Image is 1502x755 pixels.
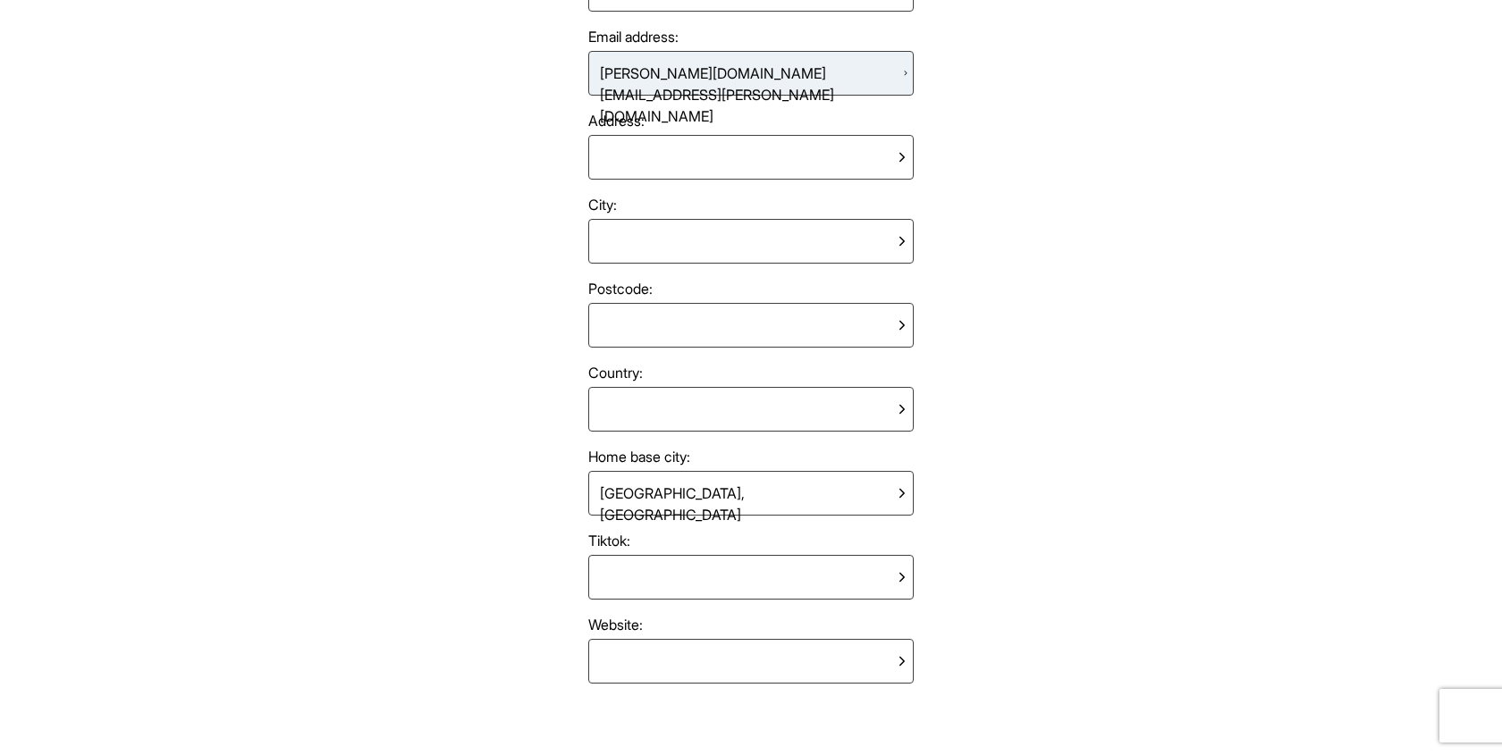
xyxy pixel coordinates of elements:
label: Email address: [588,26,914,47]
label: Home base city: [588,446,914,467]
div: [GEOGRAPHIC_DATA], [GEOGRAPHIC_DATA] [593,475,895,511]
label: Postcode: [588,278,914,299]
label: City: [588,194,914,215]
label: Tiktok: [588,530,914,551]
label: Country: [588,362,914,383]
div: [PERSON_NAME][DOMAIN_NAME][EMAIL_ADDRESS][PERSON_NAME][DOMAIN_NAME] [593,55,902,91]
label: Website: [588,614,914,635]
label: Address: [588,110,914,131]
